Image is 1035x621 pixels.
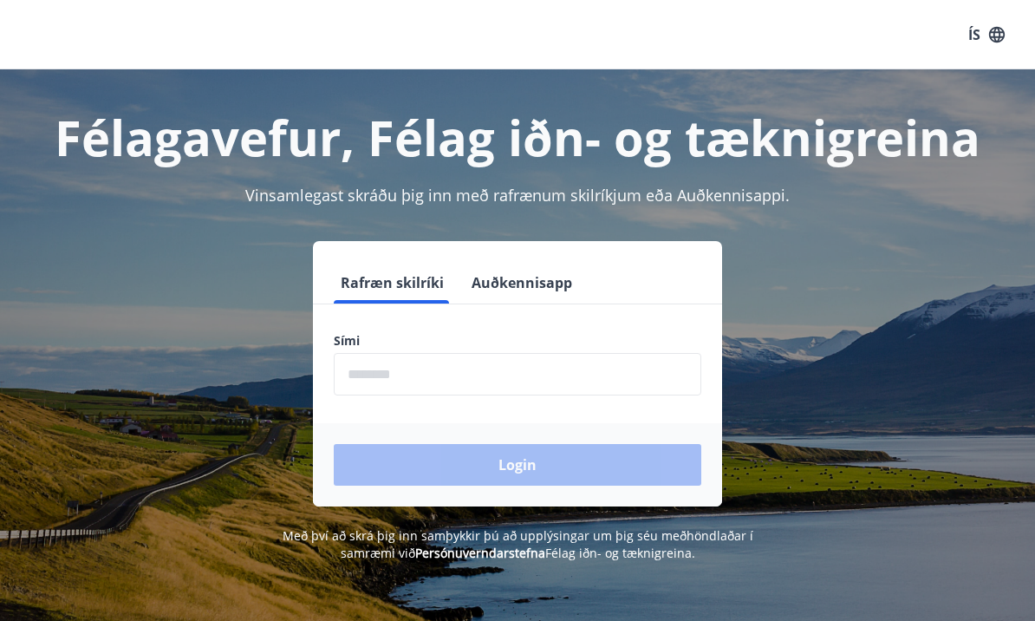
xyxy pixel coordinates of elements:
span: Með því að skrá þig inn samþykkir þú að upplýsingar um þig séu meðhöndlaðar í samræmi við Félag i... [283,527,753,561]
button: Rafræn skilríki [334,262,451,304]
button: Auðkennisapp [465,262,579,304]
label: Sími [334,332,701,350]
span: Vinsamlegast skráðu þig inn með rafrænum skilríkjum eða Auðkennisappi. [245,185,790,206]
h1: Félagavefur, Félag iðn- og tæknigreina [21,104,1014,170]
button: ÍS [959,19,1014,50]
a: Persónuverndarstefna [415,545,545,561]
